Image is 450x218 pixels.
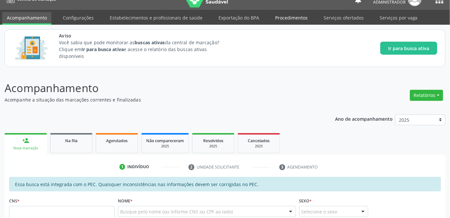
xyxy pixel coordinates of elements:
[248,138,270,143] span: Cancelados
[319,12,368,23] a: Serviços ofertados
[302,208,337,215] span: Selecione o sexo
[243,144,275,149] div: 2025
[146,138,184,143] span: Não compareceram
[5,96,313,103] p: Acompanhe a situação das marcações correntes e finalizadas
[271,12,312,23] a: Procedimentos
[59,39,231,60] p: Você sabia que pode monitorar as da central de marcação? Clique em e acesse o relatório das busca...
[65,138,77,143] span: Na fila
[203,138,223,143] span: Resolvidos
[106,138,128,143] span: Agendados
[335,115,393,123] p: Ano de acompanhamento
[59,32,231,39] span: Aviso
[13,34,50,63] img: Imagem de CalloutCard
[127,164,149,170] div: Indivíduo
[380,42,437,55] button: Ir para busca ativa
[118,196,133,206] label: Nome
[120,208,233,215] span: Busque pelo nome (ou informe CNS ou CPF ao lado)
[5,80,313,96] p: Acompanhamento
[58,12,98,23] a: Configurações
[214,12,264,23] a: Exportação do BPA
[9,146,42,151] div: Nova marcação
[134,39,165,46] strong: buscas ativas
[375,12,422,23] a: Serviços por vaga
[299,196,312,206] label: Sexo
[105,12,207,23] a: Estabelecimentos e profissionais de saúde
[81,46,124,52] strong: Ir para busca ativa
[197,144,230,149] div: 2025
[146,144,184,149] div: 2025
[120,164,125,170] div: 1
[410,90,443,101] button: Relatórios
[2,12,51,25] a: Acompanhamento
[388,45,429,52] span: Ir para busca ativa
[22,137,29,144] div: person_add
[9,177,441,191] div: Essa busca está integrada com o PEC. Quaisquer inconsistências nas informações devem ser corrigid...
